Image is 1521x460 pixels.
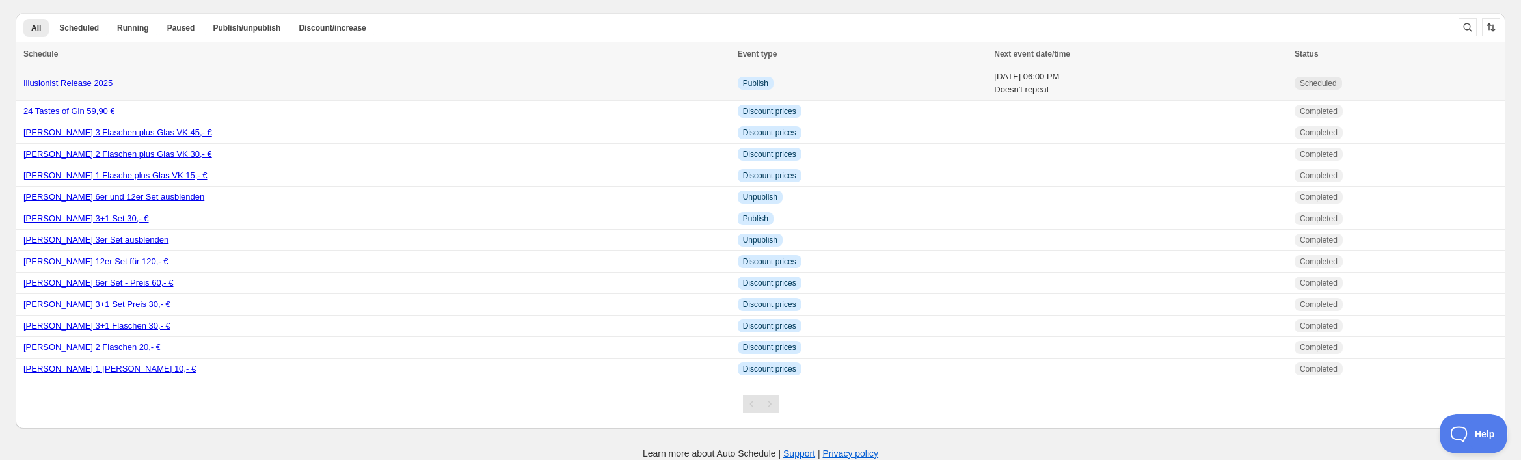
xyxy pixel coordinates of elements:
span: Completed [1300,299,1338,310]
a: Support [783,448,815,459]
span: Paused [167,23,195,33]
a: [PERSON_NAME] 1 [PERSON_NAME] 10,- € [23,364,196,373]
span: Discount prices [743,149,796,159]
span: Discount prices [743,278,796,288]
a: [PERSON_NAME] 6er und 12er Set ausblenden [23,192,204,202]
span: Publish/unpublish [213,23,280,33]
span: Next event date/time [994,49,1070,59]
a: [PERSON_NAME] 3 Flaschen plus Glas VK 45,- € [23,128,212,137]
span: Completed [1300,342,1338,353]
span: Status [1295,49,1319,59]
span: Unpublish [743,235,777,245]
span: Completed [1300,170,1338,181]
span: Completed [1300,192,1338,202]
button: Search and filter results [1459,18,1477,36]
span: Running [117,23,149,33]
a: [PERSON_NAME] 3+1 Set 30,- € [23,213,149,223]
a: Illusionist Release 2025 [23,78,113,88]
p: Learn more about Auto Schedule | | [643,447,878,460]
nav: Pagination [743,395,779,413]
span: Completed [1300,321,1338,331]
span: Completed [1300,364,1338,374]
a: 24 Tastes of Gin 59,90 € [23,106,115,116]
span: Publish [743,78,768,88]
span: Discount prices [743,256,796,267]
span: Publish [743,213,768,224]
button: Sort the results [1482,18,1500,36]
a: [PERSON_NAME] 12er Set für 120,- € [23,256,168,266]
span: Event type [738,49,777,59]
span: Completed [1300,256,1338,267]
a: [PERSON_NAME] 2 Flaschen plus Glas VK 30,- € [23,149,212,159]
a: Privacy policy [823,448,879,459]
span: Discount prices [743,364,796,374]
span: Discount prices [743,106,796,116]
span: Discount prices [743,321,796,331]
a: [PERSON_NAME] 3+1 Flaschen 30,- € [23,321,170,331]
span: Completed [1300,128,1338,138]
span: Completed [1300,235,1338,245]
span: Schedule [23,49,58,59]
iframe: Toggle Customer Support [1440,414,1508,453]
a: [PERSON_NAME] 3er Set ausblenden [23,235,168,245]
a: [PERSON_NAME] 1 Flasche plus Glas VK 15,- € [23,170,208,180]
span: Discount/increase [299,23,366,33]
td: [DATE] 06:00 PM Doesn't repeat [990,66,1291,101]
span: Discount prices [743,342,796,353]
span: Discount prices [743,170,796,181]
span: Discount prices [743,128,796,138]
a: [PERSON_NAME] 2 Flaschen 20,- € [23,342,161,352]
a: [PERSON_NAME] 3+1 Set Preis 30,- € [23,299,170,309]
a: [PERSON_NAME] 6er Set - Preis 60,- € [23,278,173,288]
span: Completed [1300,213,1338,224]
span: All [31,23,41,33]
span: Scheduled [1300,78,1337,88]
span: Scheduled [59,23,99,33]
span: Unpublish [743,192,777,202]
span: Completed [1300,149,1338,159]
span: Discount prices [743,299,796,310]
span: Completed [1300,278,1338,288]
span: Completed [1300,106,1338,116]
